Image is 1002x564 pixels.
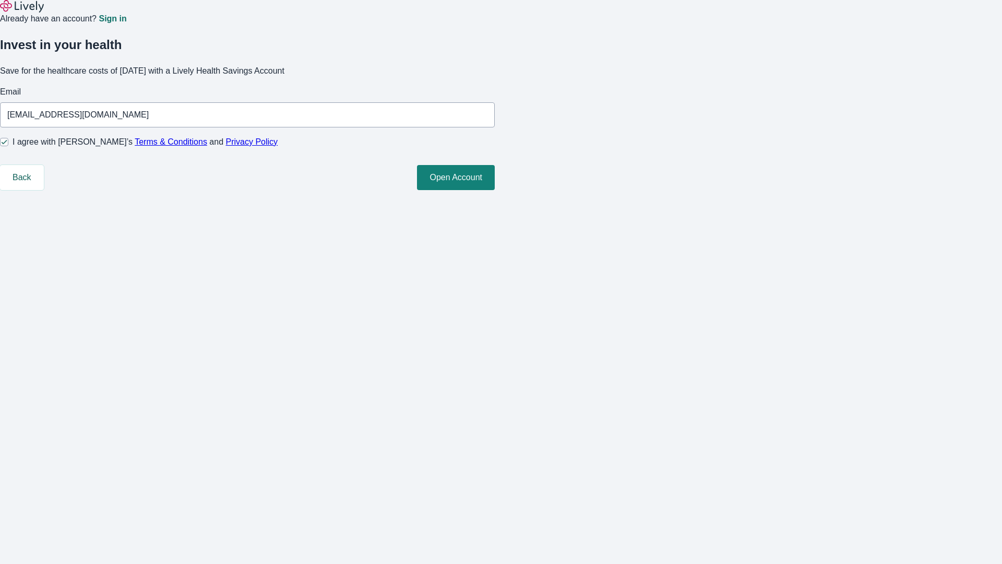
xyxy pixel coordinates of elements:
a: Sign in [99,15,126,23]
span: I agree with [PERSON_NAME]’s and [13,136,278,148]
a: Terms & Conditions [135,137,207,146]
a: Privacy Policy [226,137,278,146]
button: Open Account [417,165,495,190]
